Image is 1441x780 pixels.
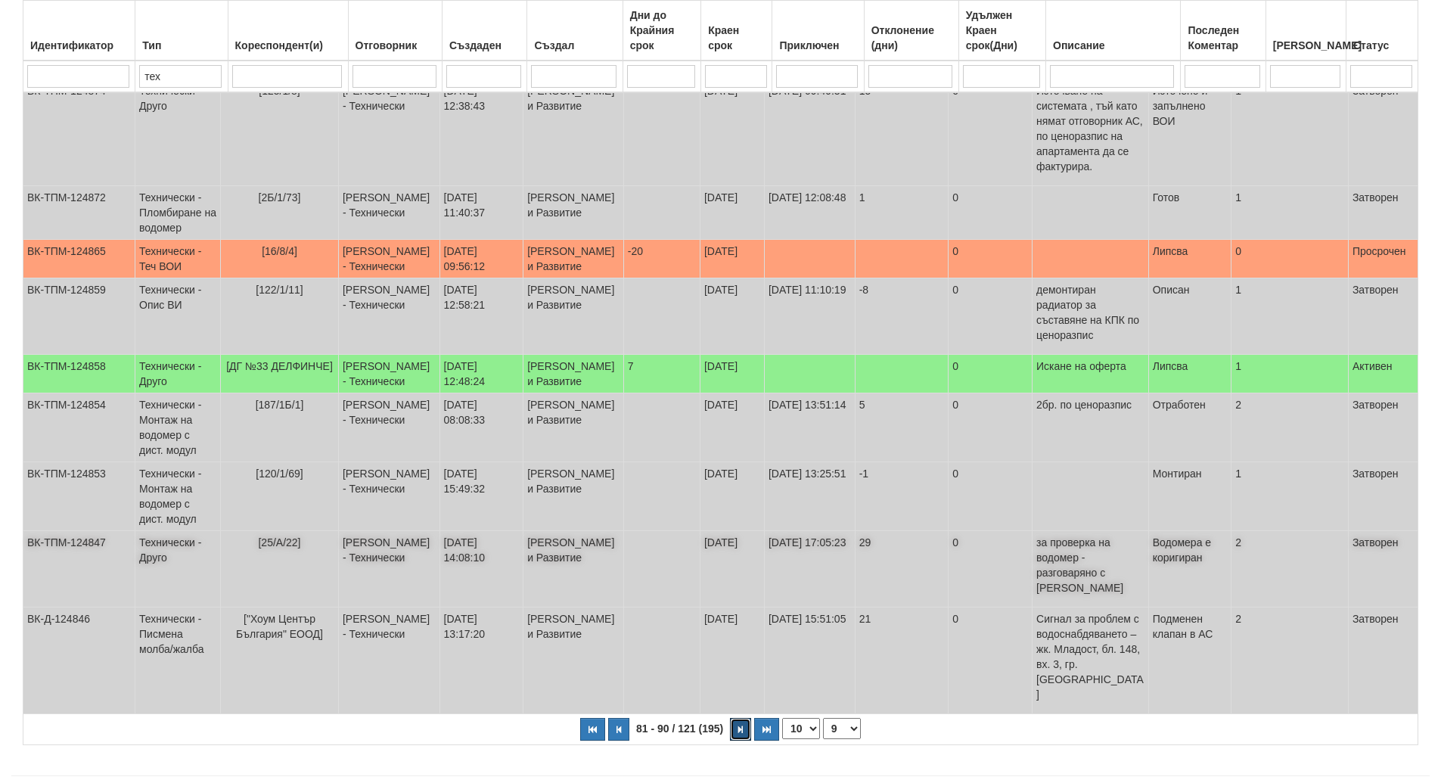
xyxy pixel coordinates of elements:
[439,531,523,608] td: [DATE] 14:08:10
[700,186,764,240] td: [DATE]
[23,462,135,531] td: ВК-ТПМ-124853
[949,278,1033,355] td: 0
[258,536,300,548] span: [25/А/22]
[338,462,439,531] td: [PERSON_NAME] - Технически
[1185,20,1261,56] div: Последен Коментар
[764,531,855,608] td: [DATE] 17:05:23
[949,355,1033,393] td: 0
[338,355,439,393] td: [PERSON_NAME] - Технически
[949,240,1033,278] td: 0
[1231,278,1349,355] td: 1
[236,613,323,640] span: ["Хоум Център България" ЕООД]
[700,278,764,355] td: [DATE]
[1231,240,1349,278] td: 0
[439,393,523,462] td: [DATE] 08:08:33
[754,718,779,741] button: Последна страница
[700,608,764,714] td: [DATE]
[338,79,439,186] td: [PERSON_NAME] - Технически
[949,186,1033,240] td: 0
[23,240,135,278] td: ВК-ТПМ-124865
[135,278,221,355] td: Технически - Опис ВИ
[1231,462,1349,531] td: 1
[338,608,439,714] td: [PERSON_NAME] - Технически
[764,186,855,240] td: [DATE] 12:08:48
[958,1,1045,61] th: Удължен Краен срок(Дни): No sort applied, activate to apply an ascending sort
[523,608,624,714] td: [PERSON_NAME] и Развитие
[1153,245,1188,257] span: Липсва
[1181,1,1266,61] th: Последен Коментар: No sort applied, activate to apply an ascending sort
[1348,79,1418,186] td: Затворен
[226,360,333,372] span: [ДГ №33 ДЕЛФИНЧЕ]
[338,393,439,462] td: [PERSON_NAME] - Технически
[1153,360,1188,372] span: Липсва
[700,240,764,278] td: [DATE]
[764,608,855,714] td: [DATE] 15:51:05
[1348,240,1418,278] td: Просрочен
[523,186,624,240] td: [PERSON_NAME] и Развитие
[1036,397,1144,412] p: 2бр. по ценоразпис
[1153,85,1208,127] span: Източено и запълнено ВОИ
[352,35,438,56] div: Отговорник
[139,35,223,56] div: Тип
[1348,355,1418,393] td: Активен
[23,278,135,355] td: ВК-ТПМ-124859
[1231,355,1349,393] td: 1
[1153,613,1213,640] span: Подменен клапан в АС
[1231,79,1349,186] td: 1
[23,186,135,240] td: ВК-ТПМ-124872
[764,393,855,462] td: [DATE] 13:51:14
[1348,278,1418,355] td: Затворен
[1036,611,1144,702] p: Сигнал за проблем с водоснабдяването – жк. Младост, бл. 148, вх. 3, гр. [GEOGRAPHIC_DATA]
[1036,359,1144,374] p: Искане на оферта
[949,608,1033,714] td: 0
[1046,1,1181,61] th: Описание: No sort applied, activate to apply an ascending sort
[1050,35,1176,56] div: Описание
[632,723,727,735] span: 81 - 90 / 121 (195)
[1348,462,1418,531] td: Затворен
[1231,608,1349,714] td: 2
[764,462,855,531] td: [DATE] 13:25:51
[1231,531,1349,608] td: 2
[627,5,697,56] div: Дни до Крайния срок
[764,278,855,355] td: [DATE] 11:10:19
[338,186,439,240] td: [PERSON_NAME] - Технически
[700,79,764,186] td: [DATE]
[1153,191,1180,204] span: Готов
[1036,282,1144,343] p: демонтиран радиатор за съставяне на КПК по ценоразпис
[1270,35,1342,56] div: [PERSON_NAME]
[439,608,523,714] td: [DATE] 13:17:20
[259,191,301,204] span: [2Б/1/73]
[580,718,605,741] button: Първа страница
[868,20,955,56] div: Отклонение (дни)
[232,35,344,56] div: Кореспондент(и)
[23,608,135,714] td: ВК-Д-124846
[1348,393,1418,462] td: Затворен
[523,462,624,531] td: [PERSON_NAME] и Развитие
[135,355,221,393] td: Технически - Друго
[256,284,303,296] span: [122/1/11]
[135,186,221,240] td: Технически - Пломбиране на водомер
[855,462,949,531] td: -1
[700,462,764,531] td: [DATE]
[730,718,751,741] button: Следваща страница
[446,35,523,56] div: Създаден
[700,355,764,393] td: [DATE]
[701,1,772,61] th: Краен срок: No sort applied, activate to apply an ascending sort
[1036,535,1144,595] p: за проверка на водомер - разговаряно с [PERSON_NAME]
[338,531,439,608] td: [PERSON_NAME] - Технически
[1348,608,1418,714] td: Затворен
[439,240,523,278] td: [DATE] 09:56:12
[963,5,1042,56] div: Удължен Краен срок(Дни)
[1153,536,1211,564] span: Водомера е коригиран
[27,35,131,56] div: Идентификатор
[135,531,221,608] td: Технически - Друго
[949,531,1033,608] td: 0
[855,186,949,240] td: 1
[855,531,949,608] td: 29
[439,278,523,355] td: [DATE] 12:58:21
[135,462,221,531] td: Технически - Монтаж на водомер с дист. модул
[23,1,135,61] th: Идентификатор: No sort applied, activate to apply an ascending sort
[23,393,135,462] td: ВК-ТПМ-124854
[1036,83,1144,174] p: Източване на системата , тъй като нямат отговорник АС, по ценоразпис на апартамента да се фактурира.
[705,20,768,56] div: Краен срок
